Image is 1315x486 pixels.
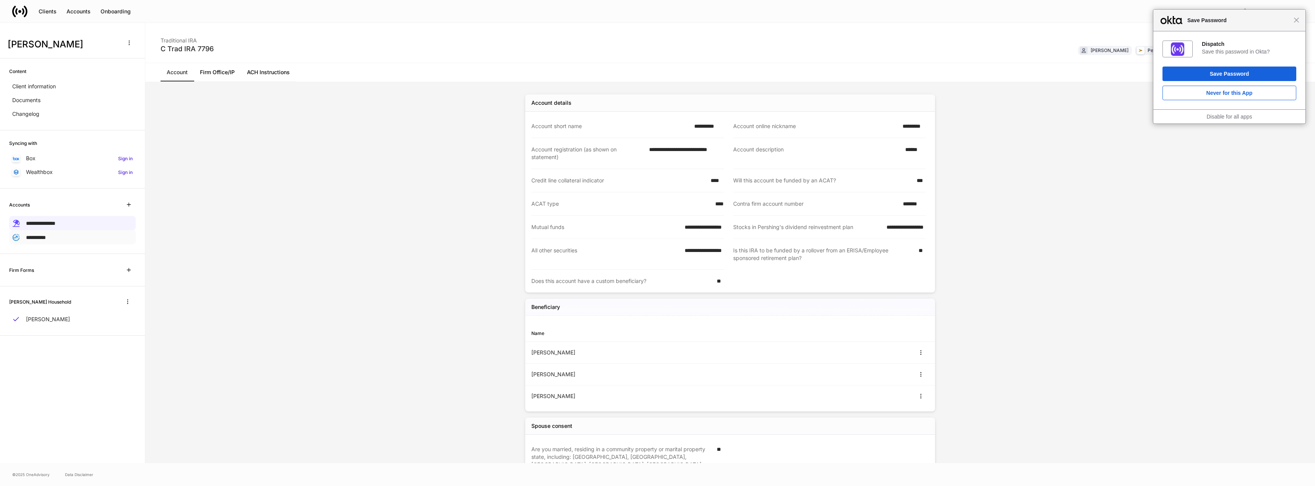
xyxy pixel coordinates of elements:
[1171,42,1184,56] img: IoaI0QAAAAZJREFUAwDpn500DgGa8wAAAABJRU5ErkJggg==
[118,155,133,162] h6: Sign in
[241,63,296,81] a: ACH Instructions
[12,83,56,90] p: Client information
[8,38,118,50] h3: [PERSON_NAME]
[9,140,37,147] h6: Syncing with
[531,371,730,378] div: [PERSON_NAME]
[531,349,730,356] div: [PERSON_NAME]
[9,201,30,208] h6: Accounts
[12,110,39,118] p: Changelog
[531,122,690,130] div: Account short name
[96,5,136,18] button: Onboarding
[1162,67,1296,81] button: Save Password
[733,177,912,184] div: Will this account be funded by an ACAT?
[1148,47,1206,54] div: Pershing via Sanctuary BD
[9,298,71,306] h6: [PERSON_NAME] Household
[194,63,241,81] a: Firm Office/IP
[118,169,133,176] h6: Sign in
[1206,114,1252,120] a: Disable for all apps
[9,68,26,75] h6: Content
[531,330,730,337] div: Name
[65,471,93,478] a: Data Disclaimer
[12,471,50,478] span: © 2025 OneAdvisory
[733,223,882,231] div: Stocks in Pershing's dividend reinvestment plan
[101,9,131,14] div: Onboarding
[26,168,53,176] p: Wealthbox
[531,303,560,311] h5: Beneficiary
[531,177,706,184] div: Credit line collateral indicator
[1091,47,1128,54] div: [PERSON_NAME]
[9,267,34,274] h6: Firm Forms
[9,151,136,165] a: BoxSign in
[531,247,680,262] div: All other securities
[531,277,712,285] div: Does this account have a custom beneficiary?
[1162,86,1296,100] button: Never for this App
[9,80,136,93] a: Client information
[733,146,901,161] div: Account description
[733,122,898,130] div: Account online nickname
[12,96,41,104] p: Documents
[1294,17,1299,23] span: Close
[9,165,136,179] a: WealthboxSign in
[531,392,730,400] div: [PERSON_NAME]
[1183,16,1294,25] span: Save Password
[9,107,136,121] a: Changelog
[1202,41,1296,47] div: Dispatch
[161,44,214,54] div: C Trad IRA 7796
[26,154,36,162] p: Box
[531,99,571,107] div: Account details
[67,9,91,14] div: Accounts
[34,5,62,18] button: Clients
[9,312,136,326] a: [PERSON_NAME]
[733,200,898,208] div: Contra firm account number
[531,422,572,430] div: Spouse consent
[531,223,680,231] div: Mutual funds
[1202,48,1296,55] div: Save this password in Okta?
[161,32,214,44] div: Traditional IRA
[62,5,96,18] button: Accounts
[733,247,914,262] div: Is this IRA to be funded by a rollover from an ERISA/Employee sponsored retirement plan?
[531,200,711,208] div: ACAT type
[39,9,57,14] div: Clients
[161,63,194,81] a: Account
[531,146,645,161] div: Account registration (as shown on statement)
[9,93,136,107] a: Documents
[13,157,19,160] img: oYqM9ojoZLfzCHUefNbBcWHcyDPbQKagtYciMC8pFl3iZXy3dU33Uwy+706y+0q2uJ1ghNQf2OIHrSh50tUd9HaB5oMc62p0G...
[26,315,70,323] p: [PERSON_NAME]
